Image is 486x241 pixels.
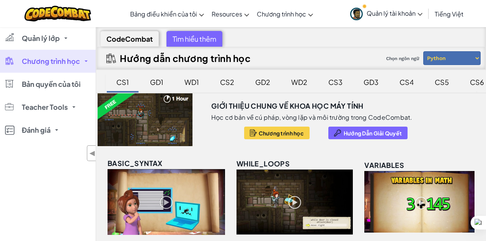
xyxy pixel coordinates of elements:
div: WD2 [284,73,315,91]
span: Chương trình học [259,130,304,136]
div: CS4 [392,73,421,91]
div: GD3 [356,73,386,91]
span: Hướng Dẫn Giải Quyết [344,130,402,136]
h2: Hướng dẫn chương trình học [120,53,251,64]
span: Teacher Tools [22,104,68,111]
a: Resources [208,3,253,24]
img: while_loops_unlocked.png [236,169,353,235]
p: Học cơ bản về cú pháp, vòng lặp và môi trường trong CodeCombat. [211,114,413,121]
button: Hướng Dẫn Giải Quyết [328,127,408,139]
span: Đánh giá [22,127,51,134]
div: Tìm hiểu thêm [166,31,222,47]
span: Chương trình học [257,10,306,18]
span: Resources [212,10,242,18]
h3: Giới thiệu chung về Khoa học máy tính [211,100,364,112]
div: CS3 [321,73,350,91]
div: WD1 [177,73,207,91]
div: CS2 [212,73,242,91]
a: Bảng điều khiển của tôi [126,3,208,24]
button: Chương trình học [244,127,310,139]
img: avatar [350,8,363,20]
span: variables [364,161,404,169]
span: Tiếng Việt [435,10,463,18]
img: IconCurriculumGuide.svg [106,54,116,63]
span: Quản lý lớp [22,35,60,42]
span: while_loops [236,159,290,168]
div: CS5 [427,73,457,91]
a: Chương trình học [253,3,317,24]
span: ◀ [89,148,96,159]
span: Bảng điều khiển của tôi [130,10,197,18]
span: Quản lý tài khoản [367,9,422,17]
div: GD1 [142,73,171,91]
img: CodeCombat logo [24,6,91,21]
div: GD2 [248,73,278,91]
span: Bản quyền của tôi [22,81,81,88]
a: Quản lý tài khoản [346,2,426,26]
span: Chọn ngôn ngữ [383,53,422,64]
a: Tiếng Việt [431,3,467,24]
img: variables_unlocked.png [364,171,475,233]
div: CS1 [109,73,137,91]
div: CodeCombat [100,31,159,47]
img: basic_syntax_unlocked.png [108,169,225,235]
span: basic_syntax [108,159,163,168]
span: Chương trình học [22,58,80,65]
